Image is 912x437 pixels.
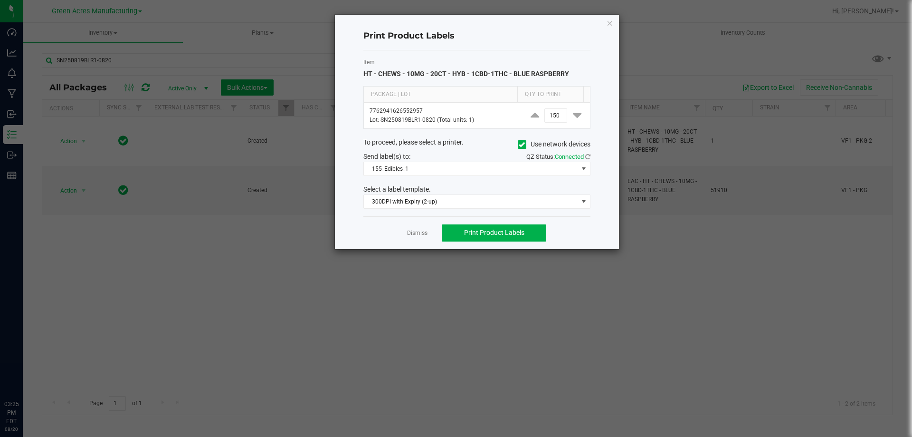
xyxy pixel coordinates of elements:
span: Print Product Labels [464,229,524,236]
label: Item [363,58,590,67]
h4: Print Product Labels [363,30,590,42]
iframe: Resource center unread badge [28,359,39,371]
span: Send label(s) to: [363,153,410,160]
span: Connected [555,153,584,160]
div: To proceed, please select a printer. [356,137,598,152]
iframe: Resource center [9,361,38,389]
div: Select a label template. [356,185,598,194]
a: Dismiss [407,229,427,237]
p: Lot: SN250819BLR1-0820 (Total units: 1) [370,116,516,125]
label: Use network devices [518,139,590,149]
span: 300DPI with Expiry (2-up) [364,195,578,208]
span: HT - CHEWS - 10MG - 20CT - HYB - 1CBD-1THC - BLUE RASPBERRY [363,70,569,78]
span: 155_Edibles_1 [364,162,578,175]
th: Qty to Print [517,87,583,103]
span: QZ Status: [526,153,590,160]
p: 7762941626552957 [370,107,516,116]
button: Print Product Labels [442,224,546,242]
th: Package | Lot [364,87,517,103]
